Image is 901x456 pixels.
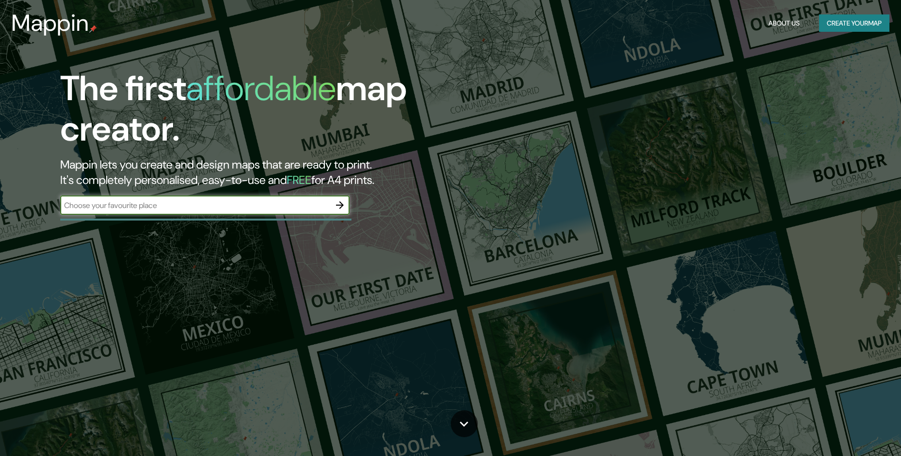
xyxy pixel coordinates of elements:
[60,68,511,157] h1: The first map creator.
[60,157,511,188] h2: Mappin lets you create and design maps that are ready to print. It's completely personalised, eas...
[819,14,889,32] button: Create yourmap
[765,14,804,32] button: About Us
[287,172,311,187] h5: FREE
[186,66,336,111] h1: affordable
[815,418,890,445] iframe: Help widget launcher
[60,200,330,211] input: Choose your favourite place
[89,25,97,33] img: mappin-pin
[12,10,89,37] h3: Mappin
